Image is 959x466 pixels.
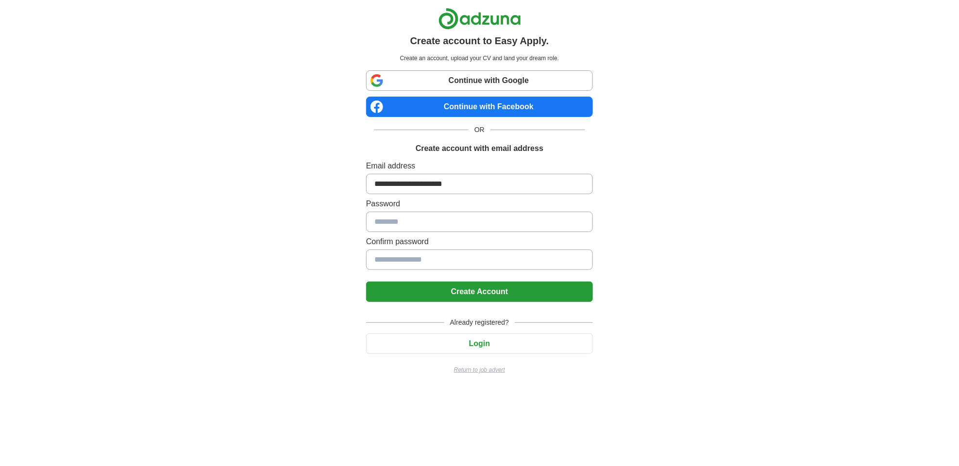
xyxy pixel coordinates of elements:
p: Create an account, upload your CV and land your dream role. [368,54,591,63]
label: Confirm password [366,236,593,248]
button: Login [366,333,593,354]
a: Return to job advert [366,366,593,374]
a: Login [366,339,593,348]
label: Email address [366,160,593,172]
a: Continue with Google [366,70,593,91]
h1: Create account with email address [416,143,543,154]
img: Adzuna logo [438,8,521,30]
button: Create Account [366,282,593,302]
h1: Create account to Easy Apply. [410,33,549,48]
span: OR [469,125,490,135]
span: Already registered? [444,317,515,328]
a: Continue with Facebook [366,97,593,117]
label: Password [366,198,593,210]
